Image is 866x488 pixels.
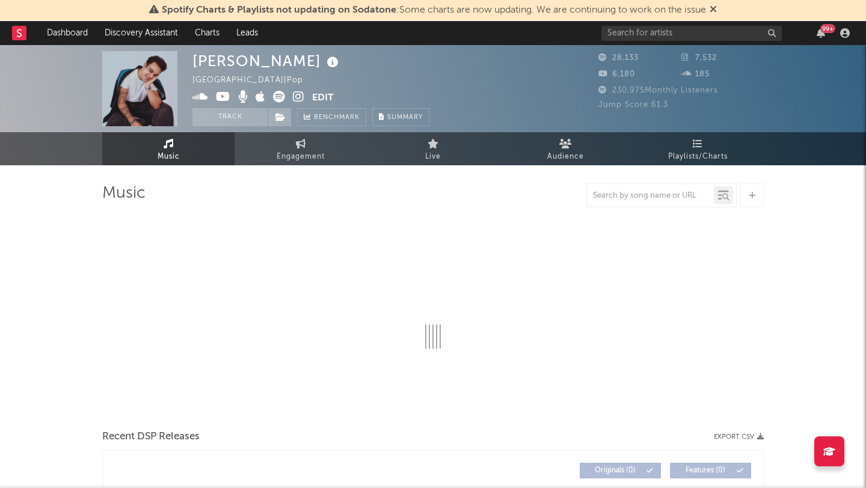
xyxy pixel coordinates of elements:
button: Track [192,108,268,126]
button: Export CSV [714,433,764,441]
span: Benchmark [314,111,360,125]
span: 7,532 [681,54,717,62]
span: Features ( 0 ) [678,467,733,474]
input: Search for artists [601,26,782,41]
a: Audience [499,132,631,165]
a: Music [102,132,235,165]
span: Music [158,150,180,164]
span: Originals ( 0 ) [588,467,643,474]
button: 99+ [817,28,825,38]
input: Search by song name or URL [587,191,714,201]
a: Leads [228,21,266,45]
a: Engagement [235,132,367,165]
span: Summary [387,114,423,121]
div: [GEOGRAPHIC_DATA] | Pop [192,73,317,88]
span: Audience [547,150,584,164]
a: Discovery Assistant [96,21,186,45]
button: Features(0) [670,463,751,478]
span: 6,180 [598,70,635,78]
a: Benchmark [297,108,366,126]
a: Dashboard [38,21,96,45]
span: Engagement [277,150,325,164]
a: Live [367,132,499,165]
div: 99 + [820,24,835,33]
a: Playlists/Charts [631,132,764,165]
span: Spotify Charts & Playlists not updating on Sodatone [162,5,396,15]
span: : Some charts are now updating. We are continuing to work on the issue [162,5,706,15]
button: Originals(0) [580,463,661,478]
a: Charts [186,21,228,45]
span: 185 [681,70,710,78]
button: Summary [372,108,429,126]
span: Recent DSP Releases [102,430,200,444]
span: Jump Score: 61.3 [598,101,668,109]
span: Live [425,150,441,164]
div: [PERSON_NAME] [192,51,342,71]
span: 230,975 Monthly Listeners [598,87,718,94]
button: Edit [312,91,334,106]
span: Playlists/Charts [668,150,728,164]
span: Dismiss [710,5,717,15]
span: 28,133 [598,54,639,62]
